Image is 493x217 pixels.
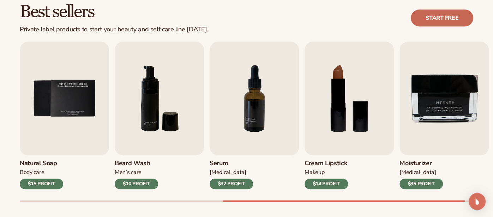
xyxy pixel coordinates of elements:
[20,160,63,167] h3: Natural Soap
[20,179,63,189] div: $15 PROFIT
[20,3,208,21] h2: Best sellers
[115,160,158,167] h3: Beard Wash
[399,160,443,167] h3: Moisturizer
[210,169,253,176] div: [MEDICAL_DATA]
[20,42,109,189] a: 5 / 9
[305,169,348,176] div: Makeup
[115,42,204,189] a: 6 / 9
[399,42,489,189] a: 9 / 9
[305,42,394,189] a: 8 / 9
[115,179,158,189] div: $10 PROFIT
[411,10,473,26] a: Start free
[20,169,63,176] div: Body Care
[305,179,348,189] div: $14 PROFIT
[210,160,253,167] h3: Serum
[399,179,443,189] div: $35 PROFIT
[210,42,299,189] a: 7 / 9
[20,26,208,33] div: Private label products to start your beauty and self care line [DATE].
[305,160,348,167] h3: Cream Lipstick
[469,193,486,210] div: Open Intercom Messenger
[210,179,253,189] div: $32 PROFIT
[115,169,158,176] div: Men’s Care
[399,169,443,176] div: [MEDICAL_DATA]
